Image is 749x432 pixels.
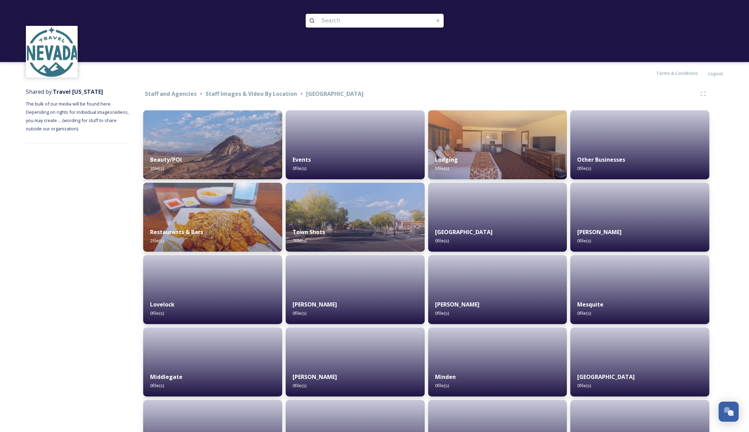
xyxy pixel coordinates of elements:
strong: Travel [US_STATE] [53,88,103,96]
strong: [GEOGRAPHIC_DATA] [306,90,364,98]
span: 0 file(s) [435,238,449,244]
img: fed1fbb2-7e51-41ae-91e9-0ca2cc57eebd.jpg [428,110,567,179]
img: b1cd2913-a650-4876-85c7-4f6ca5330725.jpg [286,183,425,252]
a: Terms & Conditions [656,69,708,77]
strong: Town Shots [293,228,325,236]
span: 0 file(s) [293,382,306,389]
input: Search [318,13,413,28]
strong: [PERSON_NAME] [293,301,337,308]
span: Shared by: [26,88,103,96]
span: 0 file(s) [293,310,306,316]
strong: [PERSON_NAME] [577,228,622,236]
span: The bulk of our media will be found here. Depending on rights for individual images/videos, you m... [26,101,130,132]
strong: Staff Images & Video By Location [206,90,297,98]
strong: [PERSON_NAME] [435,301,480,308]
span: 0 file(s) [577,165,591,171]
strong: Other Businesses [577,156,625,163]
span: 3 file(s) [150,165,164,171]
strong: Beauty/POI [150,156,182,163]
span: Logout [708,70,723,77]
span: 0 file(s) [577,310,591,316]
span: 0 file(s) [577,238,591,244]
strong: Lodging [435,156,458,163]
span: 7 file(s) [293,238,306,244]
strong: Middlegate [150,373,183,381]
strong: [GEOGRAPHIC_DATA] [435,228,493,236]
img: download.jpeg [27,27,77,77]
strong: Restaurants & Bars [150,228,203,236]
strong: Minden [435,373,456,381]
strong: Lovelock [150,301,175,308]
img: 6300d4da-9be3-46cd-866a-3b4964f8e219.jpg [143,110,282,179]
span: 5 file(s) [435,165,449,171]
span: 2 file(s) [150,238,164,244]
span: 0 file(s) [150,310,164,316]
strong: Events [293,156,311,163]
img: fd45f9a5-fdfd-4bf7-bc1e-65696bf23807.jpg [143,183,282,252]
strong: [GEOGRAPHIC_DATA] [577,373,635,381]
span: 0 file(s) [577,382,591,389]
button: Open Chat [719,402,739,422]
strong: [PERSON_NAME] [293,373,337,381]
strong: Mesquite [577,301,603,308]
strong: Staff and Agencies [145,90,197,98]
span: 0 file(s) [293,165,306,171]
span: Terms & Conditions [656,70,698,76]
span: 0 file(s) [435,310,449,316]
span: 0 file(s) [435,382,449,389]
span: 0 file(s) [150,382,164,389]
